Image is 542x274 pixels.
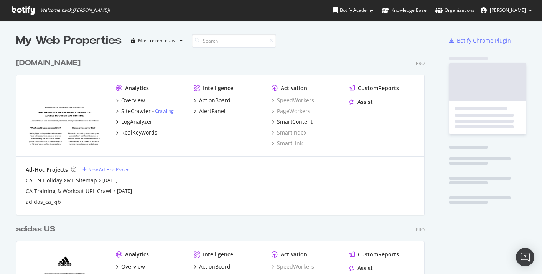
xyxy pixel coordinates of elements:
div: Analytics [125,251,149,258]
div: CustomReports [358,251,399,258]
div: Analytics [125,84,149,92]
a: adidas US [16,224,58,235]
a: CA Training & Workout URL Crawl [26,187,112,195]
div: SmartContent [277,118,313,126]
a: ActionBoard [194,97,231,104]
div: Overview [121,263,145,271]
div: Ad-Hoc Projects [26,166,68,174]
div: CustomReports [358,84,399,92]
a: SmartIndex [272,129,306,136]
div: Open Intercom Messenger [516,248,534,266]
div: Botify Chrome Plugin [457,37,511,44]
div: Assist [357,264,373,272]
a: Assist [349,264,373,272]
div: AlertPanel [199,107,226,115]
a: [DOMAIN_NAME] [16,57,84,69]
a: LogAnalyzer [116,118,152,126]
a: SmartLink [272,139,303,147]
div: My Web Properties [16,33,122,48]
div: Pro [416,226,425,233]
div: LogAnalyzer [121,118,152,126]
a: SpeedWorkers [272,97,314,104]
div: Organizations [435,7,474,14]
span: Welcome back, [PERSON_NAME] ! [40,7,110,13]
div: [DOMAIN_NAME] [16,57,81,69]
div: - [152,108,174,114]
a: New Ad-Hoc Project [82,166,131,173]
div: Intelligence [203,84,233,92]
div: Most recent crawl [138,38,176,43]
a: Crawling [155,108,174,114]
button: Most recent crawl [128,34,186,47]
div: Activation [281,251,307,258]
div: RealKeywords [121,129,157,136]
a: adidas_ca_kjb [26,198,61,206]
div: ActionBoard [199,263,231,271]
div: Activation [281,84,307,92]
img: adidas.ca [26,84,104,146]
a: Overview [116,97,145,104]
a: Botify Chrome Plugin [449,37,511,44]
a: SmartContent [272,118,313,126]
input: Search [192,34,276,48]
div: Assist [357,98,373,106]
div: Overview [121,97,145,104]
div: New Ad-Hoc Project [88,166,131,173]
a: [DATE] [117,188,132,194]
a: PageWorkers [272,107,310,115]
a: CustomReports [349,251,399,258]
a: RealKeywords [116,129,157,136]
a: Overview [116,263,145,271]
a: SiteCrawler- Crawling [116,107,174,115]
a: [DATE] [102,177,117,184]
a: SpeedWorkers [272,263,314,271]
div: adidas US [16,224,55,235]
div: Intelligence [203,251,233,258]
a: ActionBoard [194,263,231,271]
a: CustomReports [349,84,399,92]
div: ActionBoard [199,97,231,104]
span: Kate Fischer [490,7,526,13]
a: AlertPanel [194,107,226,115]
a: Assist [349,98,373,106]
div: Pro [416,60,425,67]
a: CA EN Holiday XML Sitemap [26,177,97,184]
div: Knowledge Base [382,7,427,14]
div: Botify Academy [333,7,373,14]
button: [PERSON_NAME] [474,4,538,16]
div: SiteCrawler [121,107,151,115]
